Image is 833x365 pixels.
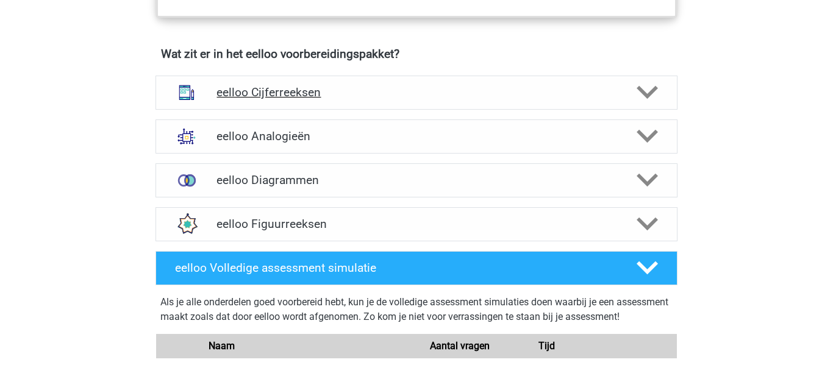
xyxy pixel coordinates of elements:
img: analogieen [171,121,202,152]
h4: eelloo Volledige assessment simulatie [175,261,617,275]
h4: Wat zit er in het eelloo voorbereidingspakket? [161,47,672,61]
a: eelloo Volledige assessment simulatie [151,251,682,285]
a: figuurreeksen eelloo Figuurreeksen [151,207,682,241]
a: venn diagrammen eelloo Diagrammen [151,163,682,197]
img: venn diagrammen [171,165,202,196]
div: Naam [199,339,416,353]
img: figuurreeksen [171,208,202,240]
a: cijferreeksen eelloo Cijferreeksen [151,76,682,110]
img: cijferreeksen [171,77,202,108]
h4: eelloo Figuurreeksen [216,217,616,231]
div: Als je alle onderdelen goed voorbereid hebt, kun je de volledige assessment simulaties doen waarb... [160,295,673,329]
a: analogieen eelloo Analogieën [151,119,682,154]
h4: eelloo Analogieën [216,129,616,143]
h4: eelloo Diagrammen [216,173,616,187]
h4: eelloo Cijferreeksen [216,85,616,99]
div: Tijd [503,339,590,353]
div: Aantal vragen [416,339,503,353]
